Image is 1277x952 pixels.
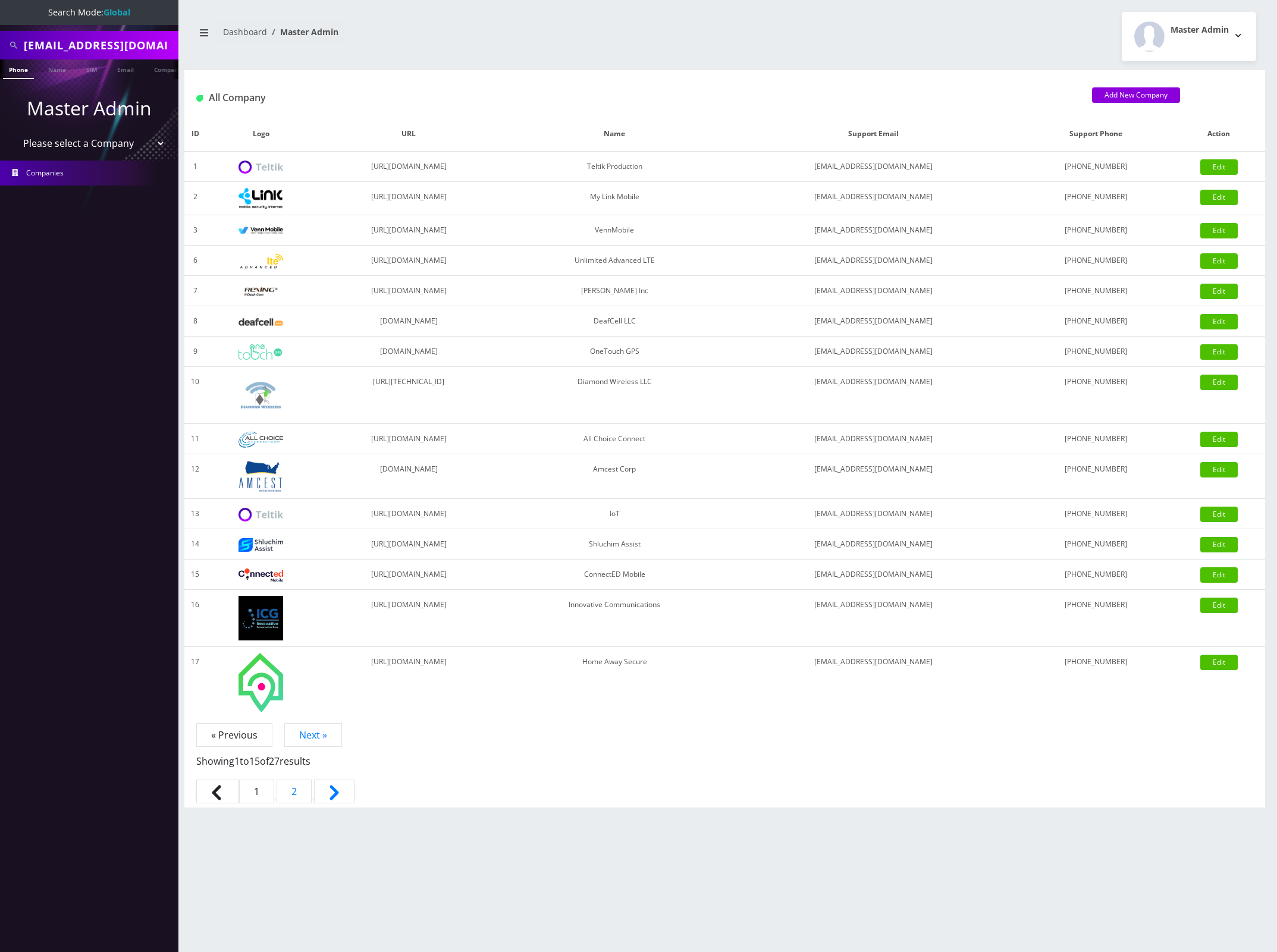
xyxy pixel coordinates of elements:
td: 7 [184,276,206,306]
nav: Page navigation example [184,728,1265,808]
td: [URL][DOMAIN_NAME] [316,590,502,647]
th: Logo [206,117,316,152]
td: [EMAIL_ADDRESS][DOMAIN_NAME] [727,367,1019,424]
td: [URL][DOMAIN_NAME] [316,215,502,246]
button: Master Admin [1122,12,1256,61]
img: Unlimited Advanced LTE [239,254,283,269]
td: [URL][DOMAIN_NAME] [316,647,502,718]
img: All Choice Connect [239,432,283,448]
td: [PHONE_NUMBER] [1019,152,1173,182]
a: Edit [1200,344,1238,360]
img: All Company [196,95,203,102]
td: 8 [184,306,206,337]
td: 1 [184,152,206,182]
td: [PHONE_NUMBER] [1019,499,1173,529]
td: [PERSON_NAME] Inc [502,276,727,306]
img: Home Away Secure [239,653,283,712]
td: [PHONE_NUMBER] [1019,246,1173,276]
td: 10 [184,367,206,424]
span: 1 [234,755,240,768]
a: Edit [1200,375,1238,390]
td: 16 [184,590,206,647]
td: [DOMAIN_NAME] [316,337,502,367]
td: 17 [184,647,206,718]
td: Home Away Secure [502,647,727,718]
span: 27 [269,755,280,768]
td: [EMAIL_ADDRESS][DOMAIN_NAME] [727,529,1019,560]
a: Next » [284,723,342,747]
td: [EMAIL_ADDRESS][DOMAIN_NAME] [727,337,1019,367]
th: Support Phone [1019,117,1173,152]
img: ConnectED Mobile [239,568,283,582]
a: SIM [80,59,103,78]
td: [EMAIL_ADDRESS][DOMAIN_NAME] [727,276,1019,306]
td: [URL][DOMAIN_NAME] [316,560,502,590]
td: Diamond Wireless LLC [502,367,727,424]
td: [EMAIL_ADDRESS][DOMAIN_NAME] [727,647,1019,718]
td: [PHONE_NUMBER] [1019,276,1173,306]
td: [PHONE_NUMBER] [1019,529,1173,560]
td: 3 [184,215,206,246]
img: Innovative Communications [239,596,283,640]
td: [EMAIL_ADDRESS][DOMAIN_NAME] [727,454,1019,499]
img: Shluchim Assist [239,538,283,552]
a: Edit [1200,598,1238,613]
td: [URL][DOMAIN_NAME] [316,276,502,306]
td: [EMAIL_ADDRESS][DOMAIN_NAME] [727,215,1019,246]
td: [PHONE_NUMBER] [1019,560,1173,590]
span: Search Mode: [48,7,130,18]
img: Amcest Corp [239,460,283,492]
a: Edit [1200,655,1238,670]
td: [PHONE_NUMBER] [1019,215,1173,246]
h2: Master Admin [1171,25,1229,35]
a: Add New Company [1092,87,1180,103]
a: Edit [1200,507,1238,522]
a: Email [111,59,140,78]
span: Companies [26,168,64,178]
li: Master Admin [267,26,338,38]
td: 2 [184,182,206,215]
a: Edit [1200,253,1238,269]
td: 6 [184,246,206,276]
a: Next &raquo; [314,780,354,803]
p: Showing to of results [196,742,1253,768]
a: Company [148,59,188,78]
td: Teltik Production [502,152,727,182]
td: [URL][TECHNICAL_ID] [316,367,502,424]
nav: Pagination Navigation [196,728,1253,808]
nav: breadcrumb [193,20,716,54]
a: Phone [3,59,34,79]
th: Support Email [727,117,1019,152]
a: Edit [1200,284,1238,299]
a: Edit [1200,432,1238,447]
td: 13 [184,499,206,529]
strong: Global [103,7,130,18]
td: [URL][DOMAIN_NAME] [316,529,502,560]
td: Innovative Communications [502,590,727,647]
td: OneTouch GPS [502,337,727,367]
img: Teltik Production [239,161,283,174]
td: [URL][DOMAIN_NAME] [316,246,502,276]
td: Amcest Corp [502,454,727,499]
td: [EMAIL_ADDRESS][DOMAIN_NAME] [727,560,1019,590]
td: [PHONE_NUMBER] [1019,647,1173,718]
a: Edit [1200,537,1238,552]
input: Search All Companies [24,34,175,56]
td: [URL][DOMAIN_NAME] [316,152,502,182]
td: [DOMAIN_NAME] [316,306,502,337]
td: 12 [184,454,206,499]
a: Name [42,59,72,78]
td: [PHONE_NUMBER] [1019,367,1173,424]
td: [PHONE_NUMBER] [1019,337,1173,367]
td: [PHONE_NUMBER] [1019,182,1173,215]
td: [EMAIL_ADDRESS][DOMAIN_NAME] [727,182,1019,215]
td: ConnectED Mobile [502,560,727,590]
td: All Choice Connect [502,424,727,454]
td: [PHONE_NUMBER] [1019,590,1173,647]
span: 15 [249,755,260,768]
img: DeafCell LLC [239,318,283,326]
img: IoT [239,508,283,521]
td: [DOMAIN_NAME] [316,454,502,499]
td: 14 [184,529,206,560]
td: IoT [502,499,727,529]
